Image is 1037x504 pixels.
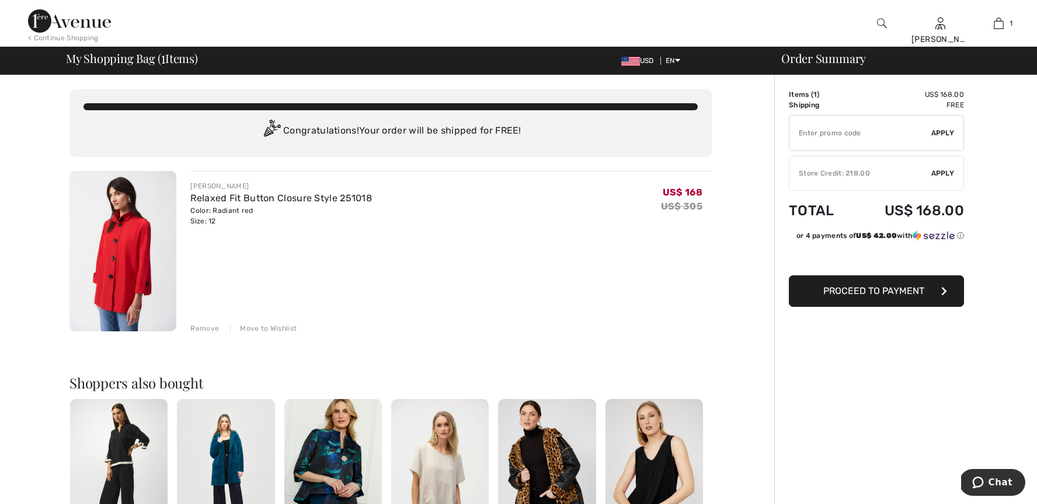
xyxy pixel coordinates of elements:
[823,285,924,296] span: Proceed to Payment
[970,16,1027,30] a: 1
[190,192,372,204] a: Relaxed Fit Button Closure Style 251018
[621,57,640,66] img: US Dollar
[83,120,698,143] div: Congratulations! Your order will be shipped for FREE!
[789,100,852,110] td: Shipping
[190,181,372,191] div: [PERSON_NAME]
[852,100,964,110] td: Free
[789,230,964,245] div: or 4 payments ofUS$ 42.00withSezzle Click to learn more about Sezzle
[69,376,712,390] h2: Shoppers also bought
[789,275,964,307] button: Proceed to Payment
[66,52,198,64] span: My Shopping Bag ( Items)
[661,201,702,212] s: US$ 305
[911,21,969,45] div: A [PERSON_NAME]
[852,191,964,230] td: US$ 168.00
[663,187,702,198] span: US$ 168
[28,33,99,43] div: < Continue Shopping
[796,230,964,241] div: or 4 payments of with
[767,52,1030,64] div: Order Summary
[190,323,219,334] div: Remove
[789,191,852,230] td: Total
[666,57,680,65] span: EN
[961,469,1025,498] iframe: Opens a widget where you can chat to one of our agents
[931,168,955,178] span: Apply
[69,171,176,331] img: Relaxed Fit Button Closure Style 251018
[621,57,659,65] span: USD
[931,128,955,138] span: Apply
[856,232,897,240] span: US$ 42.00
[230,323,297,334] div: Move to Wishlist
[789,168,931,178] div: Store Credit: 218.00
[161,50,165,65] span: 1
[935,17,945,29] a: Sign In
[789,89,852,100] td: Items ( )
[913,230,955,241] img: Sezzle
[789,116,931,150] input: Promo code
[260,120,283,143] img: Congratulation2.svg
[813,90,817,99] span: 1
[190,205,372,226] div: Color: Radiant red Size: 12
[852,89,964,100] td: US$ 168.00
[935,16,945,30] img: My Info
[1010,18,1012,29] span: 1
[994,16,1004,30] img: My Bag
[877,16,887,30] img: search the website
[789,245,964,271] iframe: PayPal-paypal
[28,9,111,33] img: 1ère Avenue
